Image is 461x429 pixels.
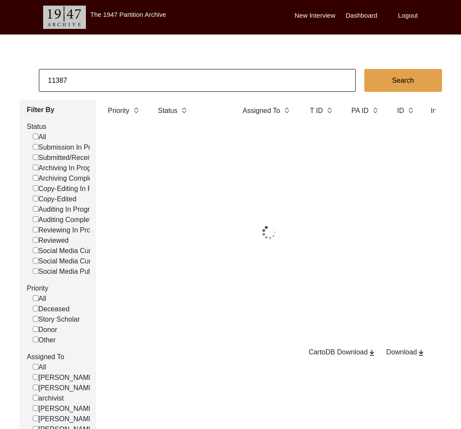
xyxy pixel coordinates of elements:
input: Search... [39,69,356,92]
div: Download [386,347,425,357]
label: Priority [108,106,129,116]
input: archivist [33,395,38,401]
label: Dashboard [346,11,377,21]
input: All [33,134,38,139]
label: Assigned To [243,106,280,116]
label: Social Media Published [33,266,110,277]
label: Assigned To [27,352,90,362]
label: ID [397,106,404,116]
input: Auditing Completed [33,216,38,222]
input: Story Scholar [33,316,38,322]
label: PA ID [351,106,369,116]
img: sort-button.png [133,106,139,115]
input: Other [33,337,38,342]
label: archivist [33,393,64,404]
button: Search [364,69,442,92]
img: sort-button.png [284,106,290,115]
input: Copy-Edited [33,196,38,201]
img: 1*9EBHIOzhE1XfMYoKz1JcsQ.gif [237,211,302,254]
label: Social Media Curated [33,256,104,266]
input: All [33,295,38,301]
input: Social Media Curation In Progress [33,247,38,253]
label: Status [158,106,177,116]
label: [PERSON_NAME] [33,414,95,424]
label: [PERSON_NAME] [33,383,95,393]
input: Auditing In Progress [33,206,38,212]
label: T ID [310,106,323,116]
input: Social Media Curated [33,258,38,263]
input: Reviewed [33,237,38,243]
label: Reviewing In Progress [33,225,107,235]
label: New Interview [295,11,335,21]
img: sort-button.png [326,106,332,115]
img: download-button.png [417,349,425,357]
input: Deceased [33,306,38,311]
label: Auditing In Progress [33,204,101,215]
img: sort-button.png [181,106,187,115]
img: header-logo.png [43,6,86,29]
input: Submitted/Received [33,154,38,160]
label: All [33,294,46,304]
label: Social Media Curation In Progress [33,246,143,256]
label: Archiving Completed [33,173,102,184]
label: Priority [27,283,90,294]
input: Social Media Published [33,268,38,274]
label: Reviewed [33,235,69,246]
label: Submitted/Received [33,153,100,163]
img: sort-button.png [407,106,414,115]
label: Archiving In Progress [33,163,104,173]
input: Archiving Completed [33,175,38,181]
input: Copy-Editing In Progress [33,185,38,191]
input: [PERSON_NAME] [33,374,38,380]
label: Copy-Edited [33,194,76,204]
label: The 1947 Partition Archive [90,11,166,18]
label: Other [33,335,56,345]
label: Status [27,122,90,132]
label: Copy-Editing In Progress [33,184,115,194]
img: sort-button.png [372,106,378,115]
input: [PERSON_NAME] [33,405,38,411]
input: Submission In Progress [33,144,38,150]
label: Logout [398,11,418,21]
label: [PERSON_NAME] [33,404,95,414]
label: [PERSON_NAME] [33,373,95,383]
label: Deceased [33,304,69,314]
label: Donor [33,325,57,335]
input: [PERSON_NAME] [33,416,38,421]
input: Reviewing In Progress [33,227,38,232]
label: Filter By [27,105,90,115]
label: Submission In Progress [33,142,111,153]
label: Story Scholar [33,314,80,325]
input: Donor [33,326,38,332]
div: CartoDB Download [309,347,376,357]
label: All [33,132,46,142]
input: All [33,364,38,370]
label: Auditing Completed [33,215,99,225]
input: [PERSON_NAME] [33,385,38,390]
img: download-button.png [368,349,376,357]
input: Archiving In Progress [33,165,38,170]
label: All [33,362,46,373]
